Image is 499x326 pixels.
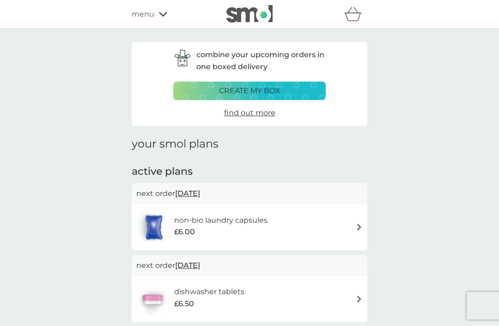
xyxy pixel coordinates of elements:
span: £6.00 [174,226,195,238]
h1: your smol plans [132,137,367,151]
span: [DATE] [175,256,200,274]
img: smol [226,5,273,23]
h6: dishwasher tablets [174,286,244,298]
img: dishwasher tablets [136,283,169,315]
p: next order [136,188,363,200]
h2: active plans [132,165,367,179]
span: £6.50 [174,298,194,310]
p: combine your upcoming orders in one boxed delivery [196,49,326,72]
p: next order [136,260,363,272]
h6: non-bio laundry capsules [174,214,268,226]
img: arrow right [356,224,363,231]
span: menu [132,8,154,20]
div: basket [344,5,367,24]
p: create my box [219,85,280,97]
img: arrow right [356,296,363,302]
span: [DATE] [175,184,200,202]
a: find out more [224,107,275,119]
img: non-bio laundry capsules [136,211,171,243]
span: find out more [224,108,275,117]
button: create my box [173,82,326,100]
